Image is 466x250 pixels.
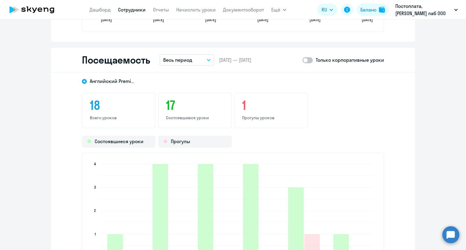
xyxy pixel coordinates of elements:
[271,6,280,13] span: Ещё
[322,6,327,13] span: RU
[118,7,146,13] a: Сотрудники
[82,54,150,66] h2: Посещаемость
[90,98,148,113] h3: 18
[163,56,192,64] p: Весь период
[219,57,251,63] span: [DATE] — [DATE]
[166,98,224,113] h3: 17
[101,17,112,22] text: [DATE]
[392,2,461,17] button: Постоплата, [PERSON_NAME] лаб ООО
[379,7,385,13] img: balance
[242,98,300,113] h3: 1
[94,185,96,189] text: 3
[362,17,373,22] text: [DATE]
[160,54,214,66] button: Весь период
[176,7,216,13] a: Начислить уроки
[89,7,111,13] a: Дашборд
[166,115,224,120] p: Состоявшиеся уроки
[223,7,264,13] a: Документооборот
[357,4,389,16] button: Балансbalance
[205,17,216,22] text: [DATE]
[242,115,300,120] p: Прогулы уроков
[94,162,96,166] text: 4
[360,6,377,13] div: Баланс
[153,7,169,13] a: Отчеты
[90,78,135,84] span: Английский Premium
[95,232,96,236] text: 1
[82,136,156,148] div: Состоявшиеся уроки
[90,115,148,120] p: Всего уроков
[158,136,232,148] div: Прогулы
[257,17,268,22] text: [DATE]
[271,4,286,16] button: Ещё
[317,4,337,16] button: RU
[153,17,164,22] text: [DATE]
[309,17,321,22] text: [DATE]
[395,2,452,17] p: Постоплата, [PERSON_NAME] лаб ООО
[316,56,384,64] p: Только корпоративные уроки
[94,208,96,213] text: 2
